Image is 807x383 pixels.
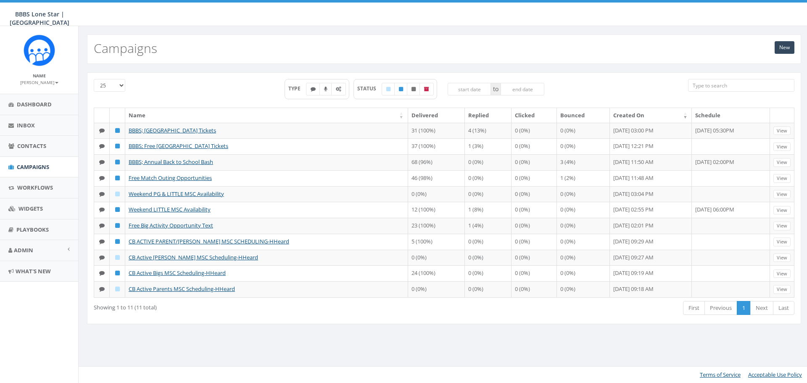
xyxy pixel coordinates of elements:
span: to [491,83,501,95]
td: 0 (0%) [557,123,610,139]
td: 0 (0%) [408,186,465,202]
a: Free Big Activity Opportunity Text [129,222,213,229]
td: 0 (0%) [557,186,610,202]
a: [PERSON_NAME] [20,78,58,86]
td: [DATE] 03:00 PM [610,123,692,139]
td: 0 (0%) [557,234,610,250]
i: Unpublished [411,87,416,92]
td: [DATE] 11:48 AM [610,170,692,186]
td: 12 (100%) [408,202,465,218]
a: CB Active Bigs MSC Scheduling-HHeard [129,269,226,277]
td: 0 (0%) [512,234,557,250]
a: New [775,41,794,54]
label: Automated Message [331,83,346,95]
i: Draft [115,286,120,292]
th: Replied [465,108,512,123]
a: BBBS; Free [GEOGRAPHIC_DATA] Tickets [129,142,228,150]
small: [PERSON_NAME] [20,79,58,85]
i: Published [115,128,120,133]
td: [DATE] 09:29 AM [610,234,692,250]
span: Dashboard [17,100,52,108]
span: Playbooks [16,226,49,233]
td: [DATE] 02:55 PM [610,202,692,218]
a: View [773,269,791,278]
td: 0 (0%) [512,218,557,234]
td: 37 (100%) [408,138,465,154]
td: [DATE] 09:27 AM [610,250,692,266]
td: 24 (100%) [408,265,465,281]
i: Automated Message [336,87,341,92]
td: 0 (0%) [512,138,557,154]
th: Created On: activate to sort column ascending [610,108,692,123]
h2: Campaigns [94,41,157,55]
td: 0 (0%) [557,265,610,281]
td: 5 (100%) [408,234,465,250]
td: 0 (0%) [512,123,557,139]
i: Text SMS [99,239,105,244]
td: 31 (100%) [408,123,465,139]
td: 4 (13%) [465,123,512,139]
label: Published [394,83,408,95]
label: Archived [419,83,434,95]
td: 0 (0%) [512,154,557,170]
td: 0 (0%) [465,250,512,266]
span: Contacts [17,142,46,150]
td: 0 (0%) [557,281,610,297]
td: 1 (2%) [557,170,610,186]
span: Widgets [18,205,43,212]
i: Text SMS [99,143,105,149]
td: [DATE] 09:19 AM [610,265,692,281]
span: What's New [16,267,51,275]
i: Published [115,223,120,228]
a: CB Active Parents MSC Scheduling-HHeard [129,285,235,293]
th: Schedule [692,108,770,123]
th: Clicked [512,108,557,123]
label: Ringless Voice Mail [319,83,332,95]
th: Name: activate to sort column ascending [125,108,408,123]
td: 0 (0%) [512,202,557,218]
div: Showing 1 to 11 (11 total) [94,300,378,312]
a: View [773,127,791,135]
a: View [773,254,791,262]
a: Next [750,301,773,315]
a: Acceptable Use Policy [748,371,802,378]
a: Terms of Service [700,371,741,378]
i: Text SMS [99,159,105,165]
td: 0 (0%) [557,218,610,234]
a: 1 [737,301,751,315]
i: Text SMS [99,270,105,276]
td: [DATE] 06:00PM [692,202,770,218]
td: 0 (0%) [465,186,512,202]
a: View [773,222,791,230]
th: Bounced [557,108,610,123]
a: Free Match Outing Opportunities [129,174,212,182]
i: Ringless Voice Mail [324,87,327,92]
a: View [773,143,791,151]
td: 0 (0%) [465,281,512,297]
i: Published [115,239,120,244]
i: Draft [115,255,120,260]
i: Published [115,143,120,149]
a: View [773,285,791,294]
td: 0 (0%) [512,265,557,281]
i: Text SMS [99,207,105,212]
a: View [773,158,791,167]
i: Draft [386,87,390,92]
a: CB ACTIVE PARENT/[PERSON_NAME] MSC SCHEDULING-HHeard [129,238,289,245]
td: 0 (0%) [512,281,557,297]
td: 0 (0%) [512,250,557,266]
span: Workflows [17,184,53,191]
i: Text SMS [99,128,105,133]
a: CB Active [PERSON_NAME] MSC Scheduling-HHeard [129,254,258,261]
i: Published [399,87,403,92]
label: Text SMS [306,83,320,95]
a: View [773,174,791,183]
img: Rally_Corp_Icon_1.png [24,34,55,66]
td: 0 (0%) [512,186,557,202]
td: [DATE] 02:01 PM [610,218,692,234]
td: 0 (0%) [557,202,610,218]
i: Text SMS [311,87,316,92]
a: Previous [704,301,737,315]
i: Published [115,159,120,165]
td: [DATE] 09:18 AM [610,281,692,297]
